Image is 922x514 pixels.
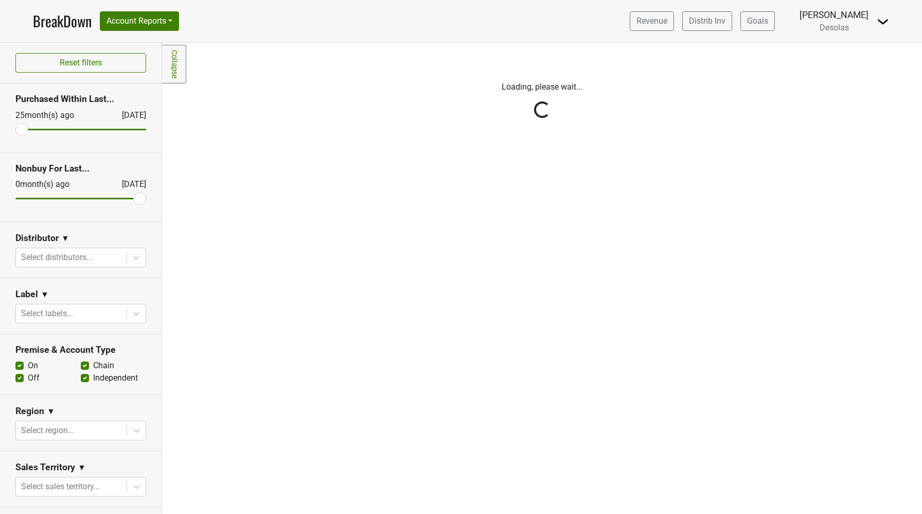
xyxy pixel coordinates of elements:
a: Goals [740,11,775,31]
div: [PERSON_NAME] [800,8,868,22]
a: Distrib Inv [682,11,732,31]
button: Account Reports [100,11,179,31]
p: Loading, please wait... [257,81,828,93]
a: Revenue [630,11,674,31]
a: Collapse [162,45,186,83]
a: BreakDown [33,10,92,32]
span: Desolas [820,23,849,32]
img: Dropdown Menu [877,15,889,28]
